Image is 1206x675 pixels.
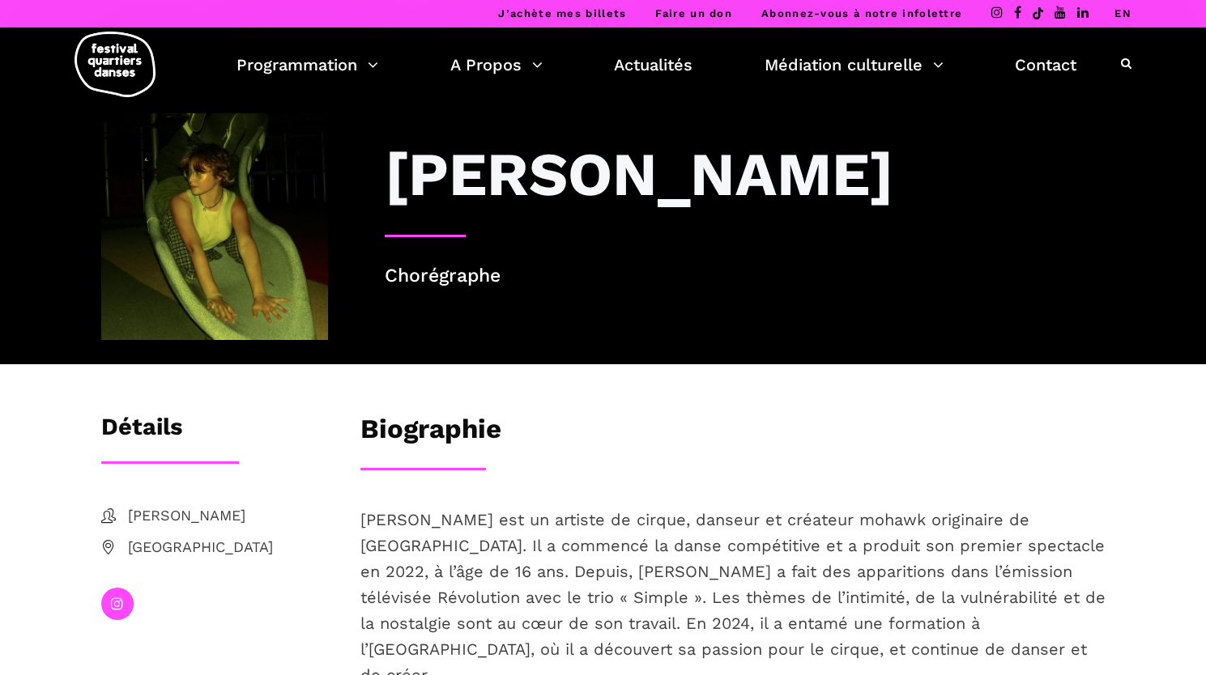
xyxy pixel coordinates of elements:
[237,51,378,79] a: Programmation
[614,51,692,79] a: Actualités
[101,113,328,340] img: Copie de Ryleigh by Iféoma Okoli – Ry
[360,413,501,453] h3: Biographie
[128,504,328,528] span: [PERSON_NAME]
[761,7,962,19] a: Abonnez-vous à notre infolettre
[101,588,134,620] a: instagram
[1114,7,1131,19] a: EN
[450,51,543,79] a: A Propos
[101,413,182,453] h3: Détails
[765,51,944,79] a: Médiation culturelle
[75,32,156,97] img: logo-fqd-med
[655,7,732,19] a: Faire un don
[128,536,328,559] span: [GEOGRAPHIC_DATA]
[1015,51,1076,79] a: Contact
[385,261,1106,291] p: Chorégraphe
[498,7,626,19] a: J’achète mes billets
[385,138,893,210] h3: [PERSON_NAME]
